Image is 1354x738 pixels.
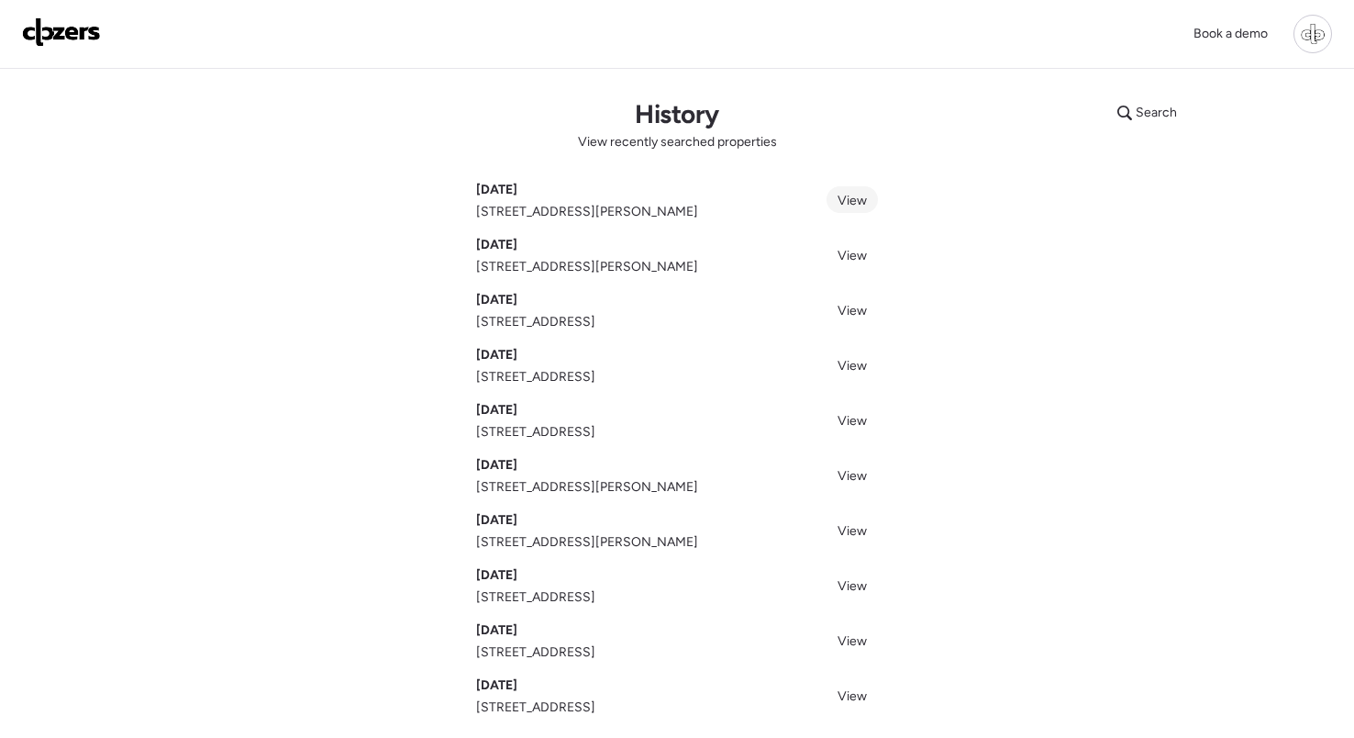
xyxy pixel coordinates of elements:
span: View [838,303,867,319]
span: View [838,578,867,594]
img: Logo [22,17,101,47]
span: [DATE] [476,456,517,475]
span: View recently searched properties [578,133,777,151]
span: View [838,358,867,374]
a: View [827,407,878,433]
span: Search [1136,104,1177,122]
span: [DATE] [476,621,517,640]
span: [STREET_ADDRESS][PERSON_NAME] [476,533,698,552]
span: [DATE] [476,401,517,419]
a: View [827,241,878,268]
span: [DATE] [476,346,517,364]
span: View [838,413,867,429]
span: View [838,633,867,649]
span: [STREET_ADDRESS][PERSON_NAME] [476,203,698,221]
span: [STREET_ADDRESS] [476,588,595,607]
span: [DATE] [476,291,517,309]
span: View [838,193,867,208]
span: [STREET_ADDRESS][PERSON_NAME] [476,258,698,276]
span: [STREET_ADDRESS] [476,643,595,662]
a: View [827,682,878,709]
span: [STREET_ADDRESS] [476,699,595,717]
a: View [827,186,878,213]
span: View [838,523,867,539]
a: View [827,462,878,488]
span: [DATE] [476,511,517,530]
span: Book a demo [1193,26,1268,41]
span: View [838,468,867,484]
span: [STREET_ADDRESS] [476,423,595,442]
span: [DATE] [476,676,517,695]
a: View [827,352,878,378]
a: View [827,572,878,598]
a: View [827,517,878,543]
span: [STREET_ADDRESS] [476,368,595,386]
span: [DATE] [476,566,517,585]
a: View [827,296,878,323]
span: [STREET_ADDRESS][PERSON_NAME] [476,478,698,497]
span: View [838,688,867,704]
span: [DATE] [476,181,517,199]
span: [STREET_ADDRESS] [476,313,595,331]
span: [DATE] [476,236,517,254]
span: View [838,248,867,263]
h1: History [635,98,718,129]
a: View [827,627,878,654]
